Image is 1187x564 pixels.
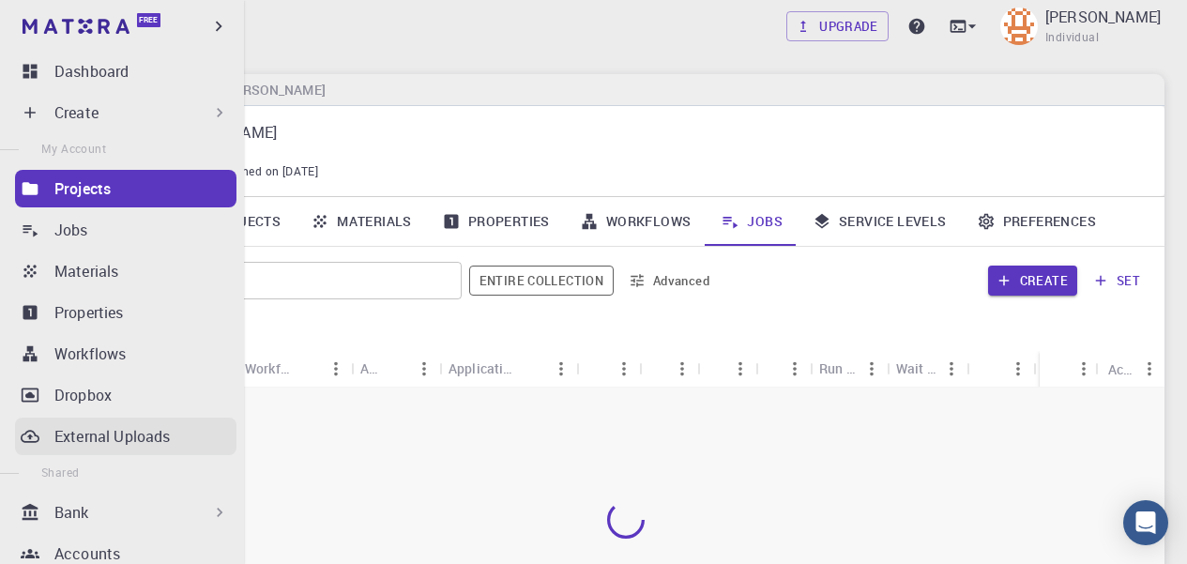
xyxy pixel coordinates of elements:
p: Dashboard [54,60,129,83]
div: Status [1040,351,1099,388]
div: Run Time [810,350,887,387]
button: Sort [976,354,1006,384]
div: Actions [1108,351,1134,388]
div: Created [966,350,1033,387]
span: My Account [41,141,106,156]
button: Sort [707,354,737,384]
a: Service Levels [798,197,962,246]
button: Sort [648,354,678,384]
button: Sort [291,354,321,384]
div: Run Time [819,350,857,387]
span: Filter throughout whole library including sets (folders) [469,266,614,296]
button: Sort [586,354,616,384]
div: Workflow Name [245,350,291,387]
div: Application [351,350,439,387]
p: External Uploads [54,425,170,448]
a: Materials [15,252,236,290]
a: Preferences [962,197,1111,246]
button: set [1085,266,1149,296]
p: [PERSON_NAME] [1045,6,1161,28]
button: Menu [725,354,755,384]
div: Nodes [697,350,755,387]
span: Shared [41,465,79,480]
a: Properties [427,197,565,246]
p: Materials [54,260,118,282]
div: Open Intercom Messenger [1123,500,1168,545]
button: Menu [1069,354,1099,384]
a: External Uploads [15,418,236,455]
p: Bank [54,501,89,524]
button: Menu [857,354,887,384]
img: Bhat Raahiee [1000,8,1038,45]
a: Jobs [706,197,798,246]
button: Menu [1134,354,1164,384]
span: Individual [1045,28,1099,47]
button: Sort [516,354,546,384]
div: Workflow Name [236,350,351,387]
div: Application [360,350,379,387]
div: Application Version [439,350,576,387]
p: Create [54,101,99,124]
a: Upgrade [786,11,889,41]
button: Menu [1003,354,1033,384]
p: Properties [54,301,124,324]
div: Actions [1099,351,1164,388]
p: Dropbox [54,384,112,406]
button: Menu [321,354,351,384]
button: Menu [936,354,966,384]
button: Entire collection [469,266,614,296]
p: [PERSON_NAME] [161,121,1134,144]
div: Queue [639,350,697,387]
button: Menu [609,354,639,384]
button: Sort [1049,354,1079,384]
a: Workflows [15,335,236,373]
button: Menu [409,354,439,384]
button: Menu [667,354,697,384]
a: Workflows [565,197,707,246]
a: Projects [15,170,236,207]
p: Workflows [54,343,126,365]
button: Sort [379,354,409,384]
a: Dashboard [15,53,236,90]
button: Menu [780,354,810,384]
div: Application Version [449,350,516,387]
p: Projects [54,177,111,200]
img: logo [23,19,129,34]
p: Jobs [54,219,88,241]
button: Advanced [621,266,719,296]
button: Menu [546,354,576,384]
div: Create [15,94,236,131]
div: Cluster [576,350,639,387]
a: Jobs [15,211,236,249]
a: Properties [15,294,236,331]
div: Wait Time [896,350,936,387]
button: Create [988,266,1077,296]
a: Materials [296,197,427,246]
span: Support [38,13,105,30]
div: Cores [755,350,810,387]
span: Joined on [DATE] [225,162,318,181]
a: Dropbox [15,376,236,414]
h6: [PERSON_NAME] [215,80,325,100]
div: Wait Time [887,350,966,387]
div: Bank [15,494,236,531]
